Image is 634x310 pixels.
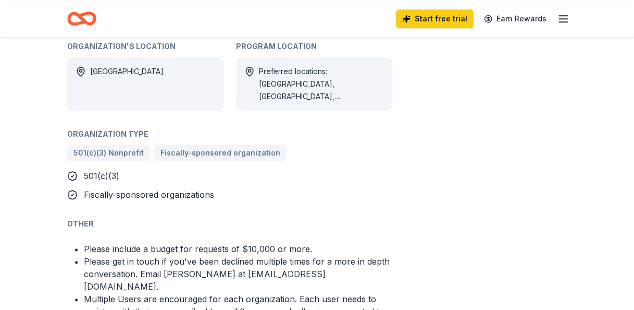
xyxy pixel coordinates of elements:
[67,6,96,31] a: Home
[84,243,392,255] li: Please include a budget for requests of $10,000 or more.
[67,128,392,140] div: Organization Type
[84,255,392,293] li: Please get in touch if you've been declined multiple times for a more in depth conversation. Emai...
[67,40,223,53] div: Organization's Location
[90,65,164,103] div: [GEOGRAPHIC_DATA]
[478,9,553,28] a: Earn Rewards
[259,65,384,103] div: Preferred locations: [GEOGRAPHIC_DATA], [GEOGRAPHIC_DATA], [GEOGRAPHIC_DATA], All eligible locati...
[236,40,392,53] div: Program Location
[84,189,214,200] span: Fiscally-sponsored organizations
[67,218,392,230] div: Other
[396,9,474,28] a: Start free trial
[84,171,119,181] span: 501(c)(3)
